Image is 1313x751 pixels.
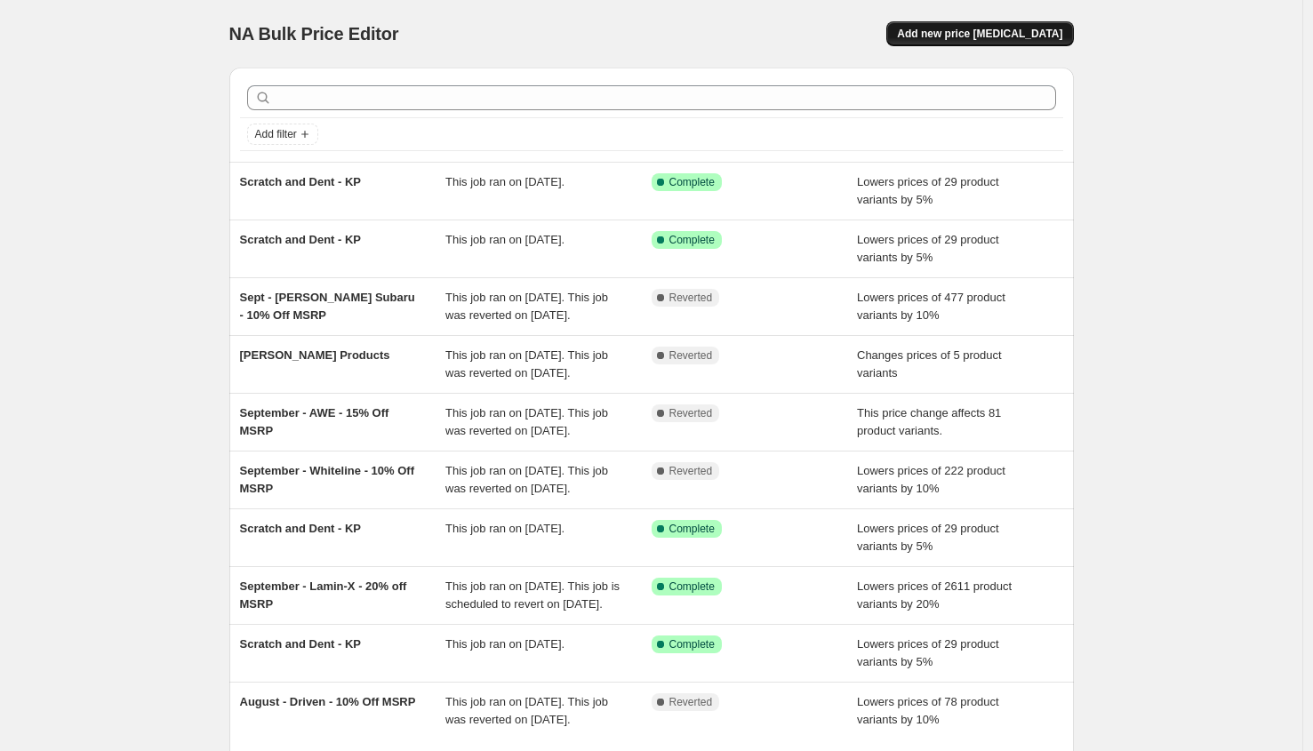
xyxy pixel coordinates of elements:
[669,522,715,536] span: Complete
[445,233,564,246] span: This job ran on [DATE].
[857,291,1005,322] span: Lowers prices of 477 product variants by 10%
[240,464,414,495] span: September - Whiteline - 10% Off MSRP
[669,464,713,478] span: Reverted
[669,233,715,247] span: Complete
[445,464,608,495] span: This job ran on [DATE]. This job was reverted on [DATE].
[240,233,362,246] span: Scratch and Dent - KP
[445,579,620,611] span: This job ran on [DATE]. This job is scheduled to revert on [DATE].
[445,406,608,437] span: This job ran on [DATE]. This job was reverted on [DATE].
[857,522,999,553] span: Lowers prices of 29 product variants by 5%
[240,637,362,651] span: Scratch and Dent - KP
[240,406,389,437] span: September - AWE - 15% Off MSRP
[669,406,713,420] span: Reverted
[886,21,1073,46] button: Add new price [MEDICAL_DATA]
[857,695,999,726] span: Lowers prices of 78 product variants by 10%
[445,175,564,188] span: This job ran on [DATE].
[445,695,608,726] span: This job ran on [DATE]. This job was reverted on [DATE].
[669,579,715,594] span: Complete
[857,233,999,264] span: Lowers prices of 29 product variants by 5%
[897,27,1062,41] span: Add new price [MEDICAL_DATA]
[240,522,362,535] span: Scratch and Dent - KP
[669,175,715,189] span: Complete
[857,348,1002,379] span: Changes prices of 5 product variants
[857,579,1012,611] span: Lowers prices of 2611 product variants by 20%
[857,637,999,668] span: Lowers prices of 29 product variants by 5%
[240,695,416,708] span: August - Driven - 10% Off MSRP
[669,695,713,709] span: Reverted
[445,637,564,651] span: This job ran on [DATE].
[857,464,1005,495] span: Lowers prices of 222 product variants by 10%
[255,127,297,141] span: Add filter
[240,348,390,362] span: [PERSON_NAME] Products
[857,175,999,206] span: Lowers prices of 29 product variants by 5%
[229,24,399,44] span: NA Bulk Price Editor
[445,522,564,535] span: This job ran on [DATE].
[247,124,318,145] button: Add filter
[669,637,715,651] span: Complete
[240,291,415,322] span: Sept - [PERSON_NAME] Subaru - 10% Off MSRP
[669,291,713,305] span: Reverted
[445,348,608,379] span: This job ran on [DATE]. This job was reverted on [DATE].
[240,579,407,611] span: September - Lamin-X - 20% off MSRP
[857,406,1001,437] span: This price change affects 81 product variants.
[669,348,713,363] span: Reverted
[240,175,362,188] span: Scratch and Dent - KP
[445,291,608,322] span: This job ran on [DATE]. This job was reverted on [DATE].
